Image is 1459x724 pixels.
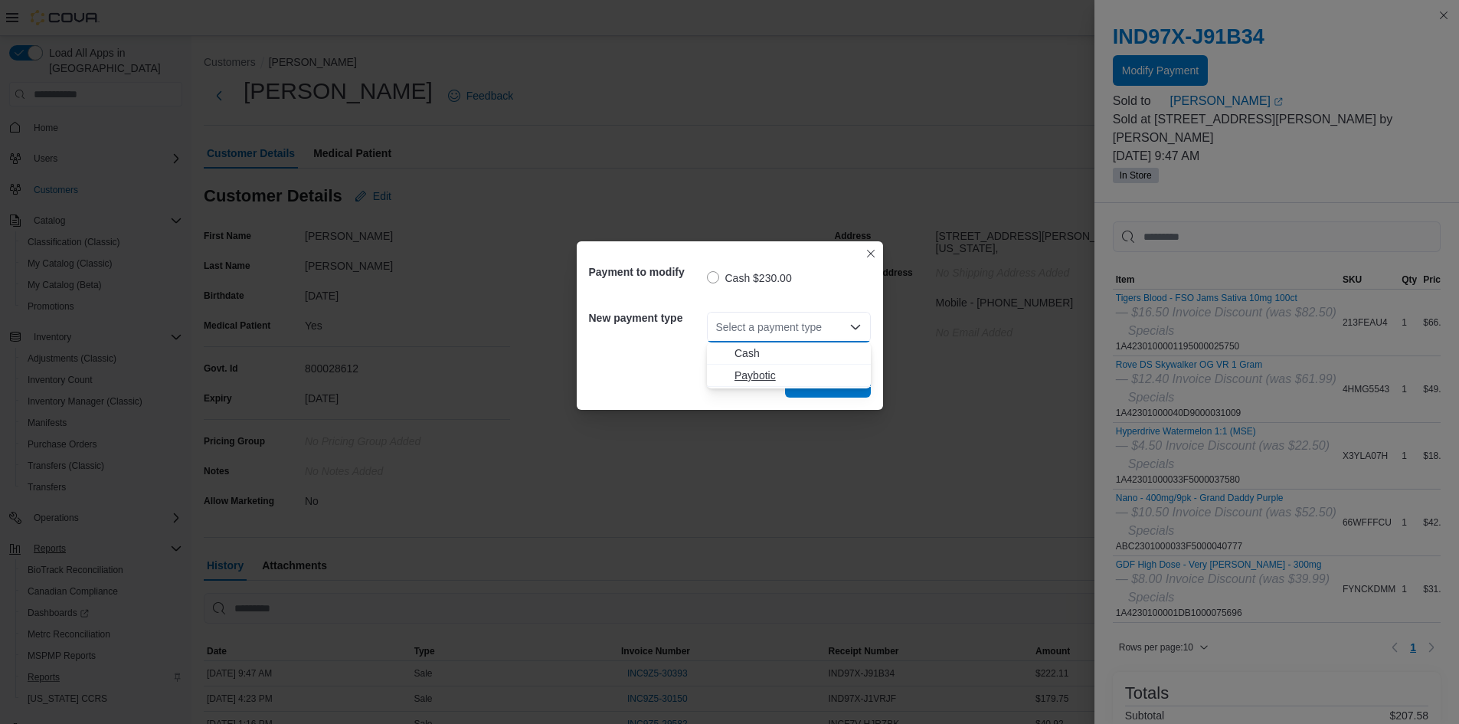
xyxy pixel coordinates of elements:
[734,346,862,361] span: Cash
[589,257,704,287] h5: Payment to modify
[734,368,862,383] span: Paybotic
[707,269,792,287] label: Cash $230.00
[589,303,704,333] h5: New payment type
[707,365,871,387] button: Paybotic
[849,321,862,333] button: Close list of options
[707,342,871,365] button: Cash
[716,318,718,336] input: Accessible screen reader label
[707,342,871,387] div: Choose from the following options
[862,244,880,263] button: Closes this modal window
